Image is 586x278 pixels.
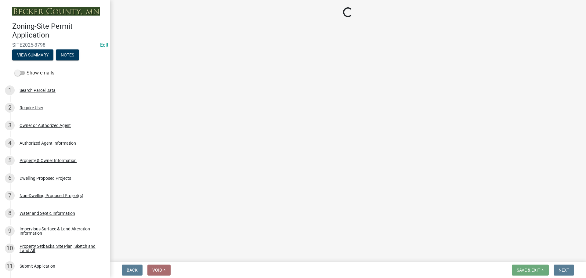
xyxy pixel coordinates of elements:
[152,268,162,273] span: Void
[20,141,76,145] div: Authorized Agent Information
[20,176,71,180] div: Dwelling Proposed Projects
[12,22,105,40] h4: Zoning-Site Permit Application
[5,244,15,253] div: 10
[559,268,569,273] span: Next
[5,103,15,113] div: 2
[56,53,79,58] wm-modal-confirm: Notes
[15,69,54,77] label: Show emails
[12,7,100,16] img: Becker County, Minnesota
[5,208,15,218] div: 8
[5,156,15,165] div: 5
[5,138,15,148] div: 4
[127,268,138,273] span: Back
[147,265,171,276] button: Void
[56,49,79,60] button: Notes
[5,226,15,236] div: 9
[20,227,100,235] div: Impervious Surface & Land Alteration Information
[554,265,574,276] button: Next
[20,88,56,92] div: Search Parcel Data
[5,261,15,271] div: 11
[5,191,15,200] div: 7
[5,121,15,130] div: 3
[100,42,108,48] a: Edit
[100,42,108,48] wm-modal-confirm: Edit Application Number
[5,85,15,95] div: 1
[12,53,53,58] wm-modal-confirm: Summary
[12,42,98,48] span: SITE2025-3798
[20,193,83,198] div: Non-Dwelling Proposed Project(s)
[20,123,71,128] div: Owner or Authorized Agent
[512,265,549,276] button: Save & Exit
[517,268,540,273] span: Save & Exit
[12,49,53,60] button: View Summary
[20,264,55,268] div: Submit Application
[20,244,100,253] div: Property Setbacks, Site Plan, Sketch and Land Alt
[20,158,77,163] div: Property & Owner Information
[122,265,143,276] button: Back
[5,173,15,183] div: 6
[20,211,75,215] div: Water and Septic Information
[20,106,43,110] div: Require User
